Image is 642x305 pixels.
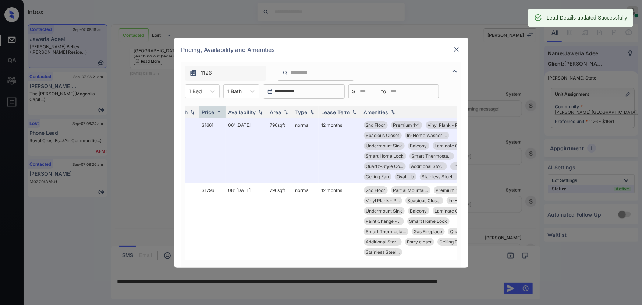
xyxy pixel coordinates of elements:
td: 12 months [319,183,361,259]
img: icon-zuma [450,67,459,76]
div: Lease Term [322,109,350,115]
span: Undermount Sink [366,143,402,148]
div: Area [270,109,281,115]
span: Spacious Closet [366,133,400,138]
img: sorting [389,109,397,115]
span: to [382,87,386,95]
div: Lead Details updated Successfully [547,11,627,24]
td: normal [292,259,319,304]
td: $1796 [199,183,226,259]
span: Laminate Counte... [435,208,474,214]
td: 12 months [319,259,361,304]
span: Additional Stor... [411,164,445,169]
span: Quartz-Style Co... [366,164,404,169]
td: $1826 [199,259,226,304]
td: 796 sqft [267,259,292,304]
span: Quartz-Style Co... [450,229,488,234]
div: Pricing, Availability and Amenities [174,38,468,62]
span: Stainless Steel... [366,249,400,255]
img: sorting [189,109,196,115]
div: Price [202,109,214,115]
div: Amenities [364,109,389,115]
td: 08' [DATE] [226,183,267,259]
span: 2nd Floor [366,187,386,193]
span: Laminate Counte... [435,143,474,148]
img: sorting [257,109,264,115]
span: 1126 [201,69,212,77]
span: Vinyl Plank - P... [428,122,462,128]
span: Entry closet [453,164,477,169]
span: Smart Thermosta... [366,229,406,234]
span: Premium 1x1 [436,187,463,193]
span: Premium 1x1 [393,122,420,128]
td: 06' [DATE] [226,118,267,183]
td: 796 sqft [267,183,292,259]
td: 1 [174,183,199,259]
td: normal [292,118,319,183]
span: Undermount Sink [366,208,402,214]
span: 2nd Floor [366,122,386,128]
span: In-Home Washer ... [407,133,447,138]
span: Balcony [410,143,427,148]
img: close [453,46,460,53]
span: $ [352,87,356,95]
td: normal [292,183,319,259]
img: sorting [215,109,223,115]
span: Additional Stor... [366,239,400,245]
span: Paint Change - ... [366,218,402,224]
td: 17' [DATE] [226,259,267,304]
span: Smart Thermosta... [412,153,452,159]
img: sorting [282,109,290,115]
span: Gas Fireplace [414,229,443,234]
span: Ceiling Fan [366,174,389,179]
div: Type [295,109,308,115]
span: In-Home Washer ... [449,198,489,203]
img: sorting [351,109,358,115]
img: icon-zuma [189,69,197,77]
div: Availability [228,109,256,115]
span: Stainless Steel... [422,174,456,179]
span: Spacious Closet [408,198,441,203]
img: icon-zuma [283,70,288,76]
td: 796 sqft [267,118,292,183]
span: Smart Home Lock [409,218,447,224]
td: 1 [174,118,199,183]
td: 1 [174,259,199,304]
span: Vinyl Plank - P... [366,198,400,203]
span: Balcony [410,208,427,214]
span: Smart Home Lock [366,153,404,159]
span: Entry closet [407,239,432,245]
span: Partial Mountai... [393,187,428,193]
img: sorting [308,109,316,115]
td: $1661 [199,118,226,183]
span: Oval tub [397,174,414,179]
span: Ceiling Fan [440,239,463,245]
td: 12 months [319,118,361,183]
